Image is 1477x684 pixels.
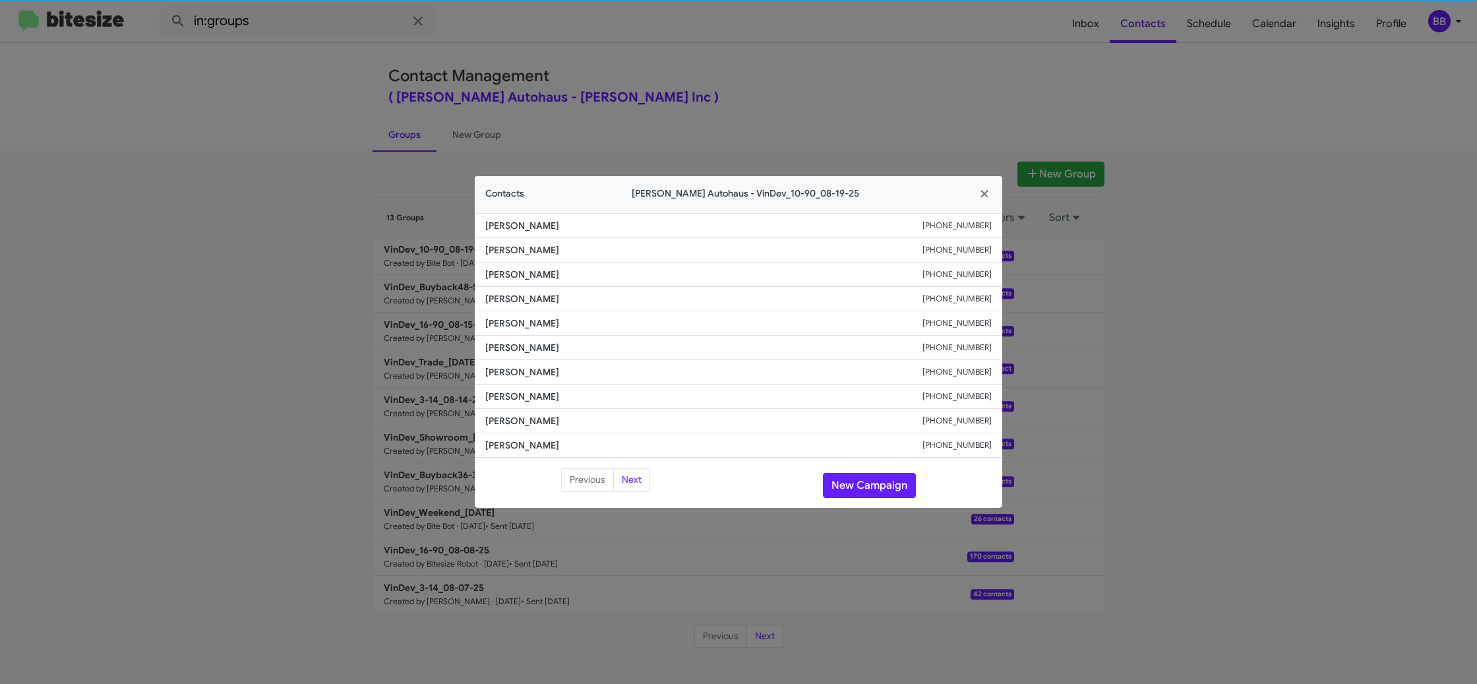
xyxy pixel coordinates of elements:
span: [PERSON_NAME] [485,341,922,354]
span: [PERSON_NAME] [485,414,922,427]
span: [PERSON_NAME] [485,219,922,232]
button: New Campaign [823,473,916,498]
span: Contacts [485,187,524,201]
small: [PHONE_NUMBER] [922,243,992,257]
span: [PERSON_NAME] [485,365,922,379]
span: [PERSON_NAME] [485,268,922,281]
small: [PHONE_NUMBER] [922,439,992,452]
small: [PHONE_NUMBER] [922,268,992,281]
small: [PHONE_NUMBER] [922,341,992,354]
small: [PHONE_NUMBER] [922,219,992,232]
span: [PERSON_NAME] Autohaus - VinDev_10-90_08-19-25 [524,187,967,201]
span: [PERSON_NAME] [485,439,922,452]
span: [PERSON_NAME] [485,292,922,305]
span: [PERSON_NAME] [485,390,922,403]
small: [PHONE_NUMBER] [922,414,992,427]
button: Next [613,468,650,492]
small: [PHONE_NUMBER] [922,390,992,403]
span: [PERSON_NAME] [485,243,922,257]
span: [PERSON_NAME] [485,317,922,330]
small: [PHONE_NUMBER] [922,292,992,305]
small: [PHONE_NUMBER] [922,365,992,379]
small: [PHONE_NUMBER] [922,317,992,330]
